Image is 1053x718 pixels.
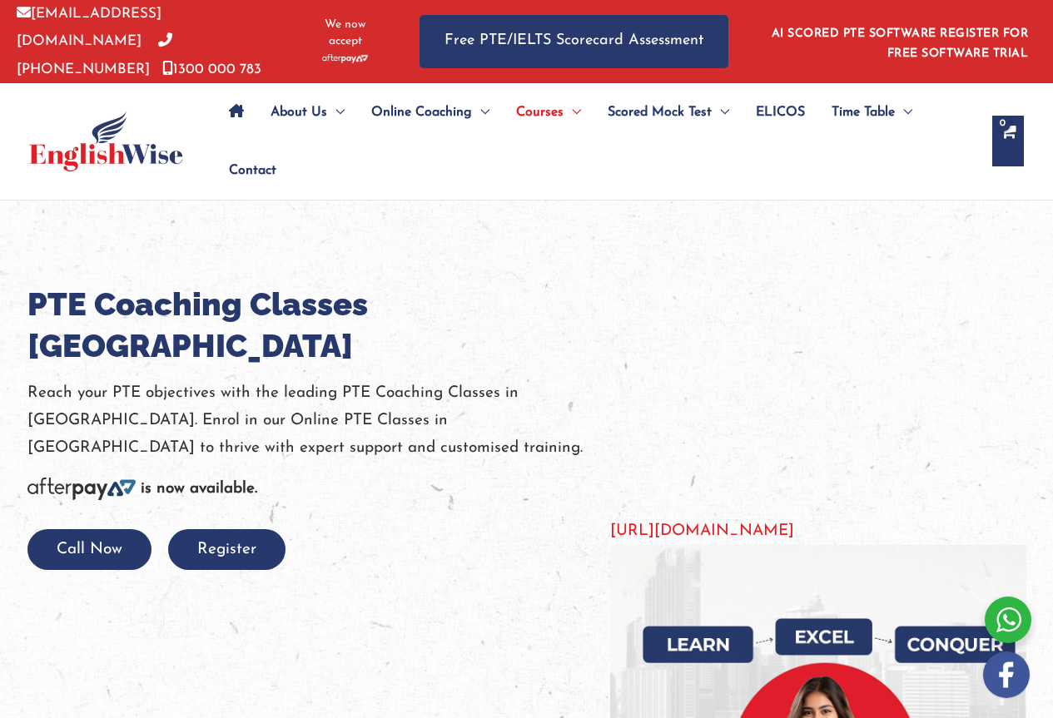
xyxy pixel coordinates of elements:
[141,481,257,497] b: is now available.
[168,529,286,570] button: Register
[608,83,712,141] span: Scored Mock Test
[895,83,912,141] span: Menu Toggle
[271,83,327,141] span: About Us
[27,284,610,367] h1: PTE Coaching Classes [GEOGRAPHIC_DATA]
[358,83,503,141] a: Online CoachingMenu Toggle
[992,116,1024,166] a: View Shopping Cart, empty
[162,62,261,77] a: 1300 000 783
[712,83,729,141] span: Menu Toggle
[257,83,358,141] a: About UsMenu Toggle
[420,15,728,67] a: Free PTE/IELTS Scorecard Assessment
[229,141,276,200] span: Contact
[564,83,581,141] span: Menu Toggle
[772,27,1029,60] a: AI SCORED PTE SOFTWARE REGISTER FOR FREE SOFTWARE TRIAL
[17,7,161,48] a: [EMAIL_ADDRESS][DOMAIN_NAME]
[818,83,926,141] a: Time TableMenu Toggle
[371,83,472,141] span: Online Coaching
[168,542,286,557] a: Register
[762,14,1036,68] aside: Header Widget 1
[327,83,345,141] span: Menu Toggle
[610,523,794,539] a: [URL][DOMAIN_NAME]
[29,111,183,171] img: cropped-ew-logo
[27,478,136,500] img: Afterpay-Logo
[743,83,818,141] a: ELICOS
[312,17,378,50] span: We now accept
[594,83,743,141] a: Scored Mock TestMenu Toggle
[17,34,172,76] a: [PHONE_NUMBER]
[503,83,594,141] a: CoursesMenu Toggle
[756,83,805,141] span: ELICOS
[983,651,1030,698] img: white-facebook.png
[472,83,489,141] span: Menu Toggle
[27,542,151,557] a: Call Now
[322,54,368,63] img: Afterpay-Logo
[216,141,276,200] a: Contact
[516,83,564,141] span: Courses
[216,83,976,200] nav: Site Navigation: Main Menu
[832,83,895,141] span: Time Table
[27,529,151,570] button: Call Now
[27,379,610,463] p: Reach your PTE objectives with the leading PTE Coaching Classes in [GEOGRAPHIC_DATA]. Enrol in ou...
